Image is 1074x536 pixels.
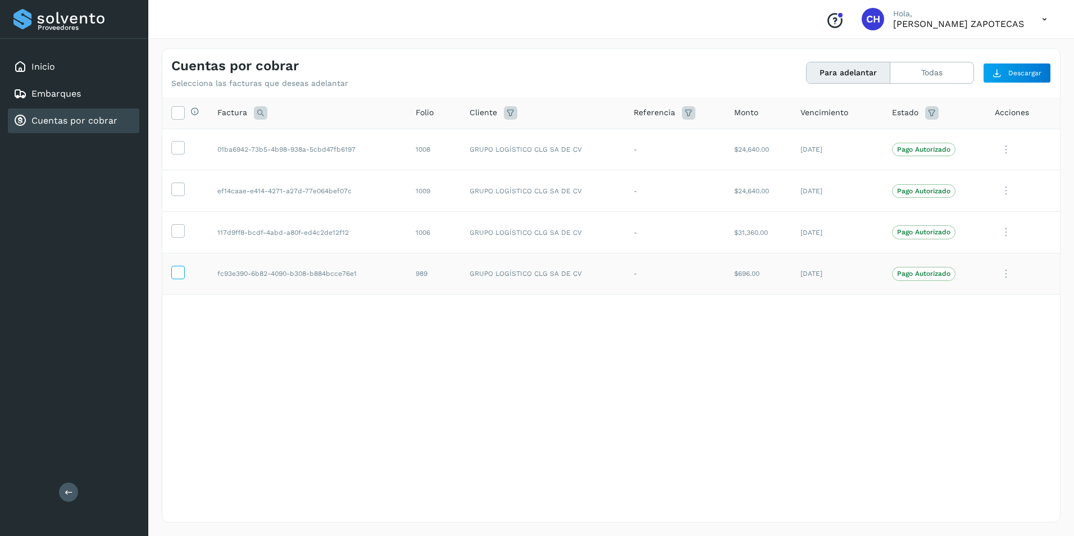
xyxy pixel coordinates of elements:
span: Monto [734,107,758,119]
p: Selecciona las facturas que deseas adelantar [171,79,348,88]
span: Vencimiento [800,107,848,119]
td: fc93e390-6b82-4090-b308-b884bcce76e1 [208,253,407,294]
div: Cuentas por cobrar [8,108,139,133]
td: - [625,212,725,253]
span: Cliente [470,107,497,119]
td: 1006 [407,212,461,253]
p: Pago Autorizado [897,228,950,236]
td: - [625,129,725,170]
p: Proveedores [38,24,135,31]
td: GRUPO LOGÍSTICO CLG SA DE CV [461,129,625,170]
span: Factura [217,107,247,119]
td: [DATE] [791,170,883,212]
td: 1008 [407,129,461,170]
div: Embarques [8,81,139,106]
span: Acciones [995,107,1029,119]
span: Descargar [1008,68,1041,78]
td: [DATE] [791,212,883,253]
td: GRUPO LOGÍSTICO CLG SA DE CV [461,170,625,212]
td: 1009 [407,170,461,212]
p: Pago Autorizado [897,270,950,278]
h4: Cuentas por cobrar [171,58,299,74]
td: 117d9ff8-bcdf-4abd-a80f-ed4c2de12f12 [208,212,407,253]
div: Inicio [8,54,139,79]
td: $24,640.00 [725,129,791,170]
p: Pago Autorizado [897,187,950,195]
td: $696.00 [725,253,791,294]
td: [DATE] [791,129,883,170]
button: Todas [890,62,973,83]
td: GRUPO LOGÍSTICO CLG SA DE CV [461,253,625,294]
span: Referencia [634,107,675,119]
td: 01ba6942-73b5-4b98-938a-5cbd47fb6197 [208,129,407,170]
td: $31,360.00 [725,212,791,253]
span: Folio [416,107,434,119]
p: Pago Autorizado [897,146,950,153]
td: GRUPO LOGÍSTICO CLG SA DE CV [461,212,625,253]
td: [DATE] [791,253,883,294]
td: ef14caae-e414-4271-a27d-77e064bef07c [208,170,407,212]
td: 989 [407,253,461,294]
span: Estado [892,107,918,119]
a: Embarques [31,88,81,99]
button: Descargar [983,63,1051,83]
td: - [625,170,725,212]
td: - [625,253,725,294]
a: Cuentas por cobrar [31,115,117,126]
p: Hola, [893,9,1024,19]
a: Inicio [31,61,55,72]
td: $24,640.00 [725,170,791,212]
button: Para adelantar [807,62,890,83]
p: CELSO HUITZIL ZAPOTECAS [893,19,1024,29]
